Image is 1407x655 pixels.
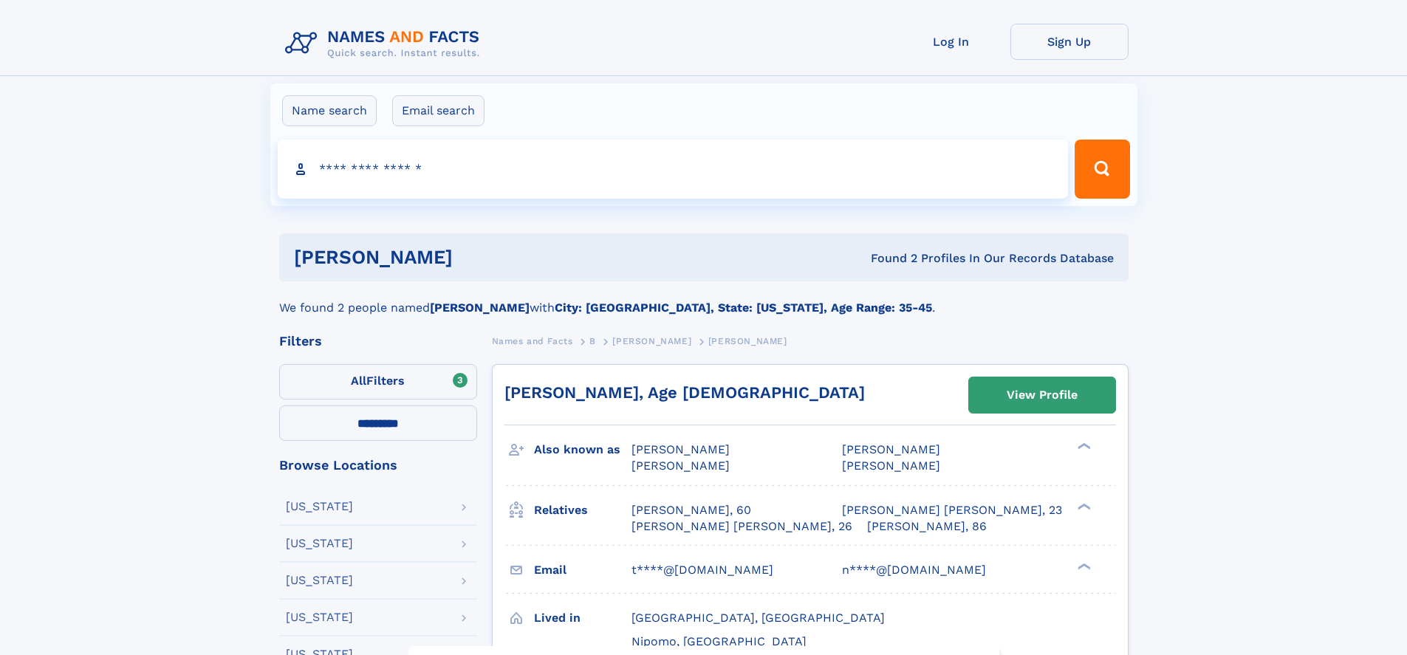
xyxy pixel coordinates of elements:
[589,332,596,350] a: B
[1074,501,1092,511] div: ❯
[282,95,377,126] label: Name search
[631,634,807,648] span: Nipomo, [GEOGRAPHIC_DATA]
[534,437,631,462] h3: Also known as
[631,502,751,518] a: [PERSON_NAME], 60
[589,336,596,346] span: B
[392,95,485,126] label: Email search
[631,442,730,456] span: [PERSON_NAME]
[286,575,353,586] div: [US_STATE]
[631,518,852,535] a: [PERSON_NAME] [PERSON_NAME], 26
[867,518,987,535] a: [PERSON_NAME], 86
[842,459,940,473] span: [PERSON_NAME]
[1007,378,1078,412] div: View Profile
[279,335,477,348] div: Filters
[279,24,492,64] img: Logo Names and Facts
[1075,140,1129,199] button: Search Button
[278,140,1069,199] input: search input
[279,459,477,472] div: Browse Locations
[842,442,940,456] span: [PERSON_NAME]
[969,377,1115,413] a: View Profile
[892,24,1010,60] a: Log In
[492,332,573,350] a: Names and Facts
[534,498,631,523] h3: Relatives
[612,332,691,350] a: [PERSON_NAME]
[1074,442,1092,451] div: ❯
[279,281,1129,317] div: We found 2 people named with .
[1074,561,1092,571] div: ❯
[842,502,1062,518] a: [PERSON_NAME] [PERSON_NAME], 23
[708,336,787,346] span: [PERSON_NAME]
[504,383,865,402] a: [PERSON_NAME], Age [DEMOGRAPHIC_DATA]
[1010,24,1129,60] a: Sign Up
[662,250,1114,267] div: Found 2 Profiles In Our Records Database
[631,459,730,473] span: [PERSON_NAME]
[534,558,631,583] h3: Email
[286,538,353,549] div: [US_STATE]
[351,374,366,388] span: All
[612,336,691,346] span: [PERSON_NAME]
[534,606,631,631] h3: Lived in
[294,248,662,267] h1: [PERSON_NAME]
[555,301,932,315] b: City: [GEOGRAPHIC_DATA], State: [US_STATE], Age Range: 35-45
[286,611,353,623] div: [US_STATE]
[279,364,477,399] label: Filters
[286,501,353,512] div: [US_STATE]
[631,611,885,625] span: [GEOGRAPHIC_DATA], [GEOGRAPHIC_DATA]
[430,301,530,315] b: [PERSON_NAME]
